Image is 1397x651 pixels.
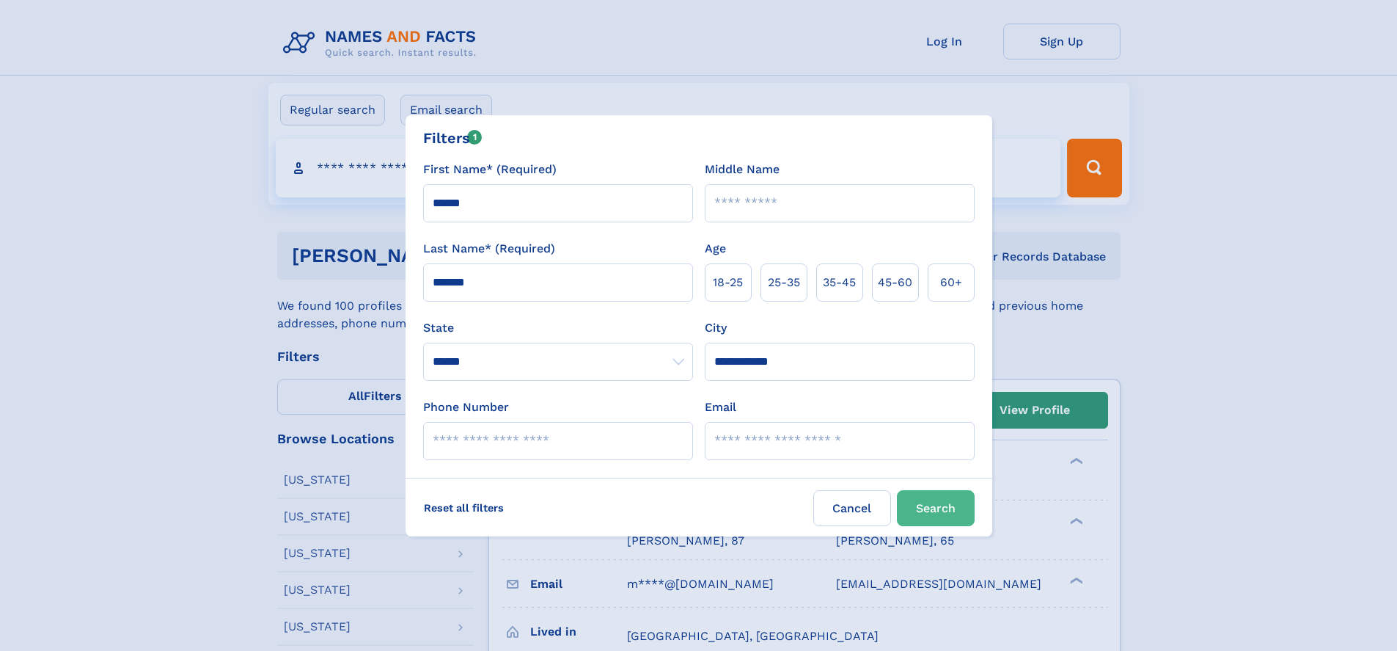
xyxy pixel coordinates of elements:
[423,240,555,258] label: Last Name* (Required)
[423,319,693,337] label: State
[423,399,509,416] label: Phone Number
[813,490,891,526] label: Cancel
[423,127,483,149] div: Filters
[705,240,726,258] label: Age
[414,490,513,525] label: Reset all filters
[705,161,780,178] label: Middle Name
[705,319,727,337] label: City
[940,274,962,291] span: 60+
[897,490,975,526] button: Search
[878,274,912,291] span: 45‑60
[713,274,743,291] span: 18‑25
[705,399,736,416] label: Email
[768,274,800,291] span: 25‑35
[823,274,856,291] span: 35‑45
[423,161,557,178] label: First Name* (Required)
